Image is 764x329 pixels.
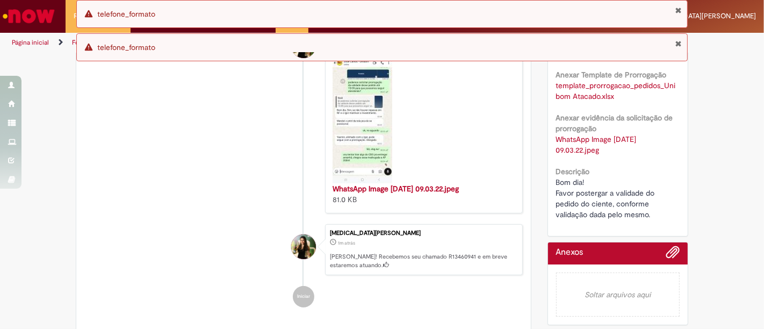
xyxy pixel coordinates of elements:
[666,245,680,264] button: Adicionar anexos
[556,81,676,101] a: Download de template_prorrogacao_pedidos_Unibom Atacado.xlsx
[675,39,682,48] button: Fechar Notificação
[97,42,155,52] span: telefone_formato
[333,184,459,194] a: WhatsApp Image [DATE] 09.03.22.jpeg
[556,248,583,258] h2: Anexos
[97,9,155,19] span: telefone_formato
[556,177,657,219] span: Bom dia! Favor postergar a validade do pedido do ciente, conforme validação dada pelo mesmo.
[12,38,49,47] a: Página inicial
[556,70,667,80] b: Anexar Template de Prorrogação
[291,234,316,259] div: Yasmin Rodrigues Araujo Da Silva
[338,240,355,246] span: 1m atrás
[74,11,111,22] span: Requisições
[556,273,680,317] em: Soltar arquivos aqui
[8,33,501,53] ul: Trilhas de página
[556,167,590,176] b: Descrição
[333,183,511,205] div: 81.0 KB
[1,5,56,27] img: ServiceNow
[556,113,673,133] b: Anexar evidência da solicitação de prorrogação
[556,134,639,155] a: Download de WhatsApp Image 2025-08-29 at 09.03.22.jpeg
[647,11,756,20] span: [MEDICAL_DATA][PERSON_NAME]
[72,38,152,47] a: Formulário de Atendimento
[338,240,355,246] time: 29/08/2025 09:06:37
[84,224,523,276] li: Yasmin Rodrigues Araujo Da Silva
[675,6,682,15] button: Fechar Notificação
[330,230,517,237] div: [MEDICAL_DATA][PERSON_NAME]
[330,253,517,269] p: [PERSON_NAME]! Recebemos seu chamado R13460941 e em breve estaremos atuando.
